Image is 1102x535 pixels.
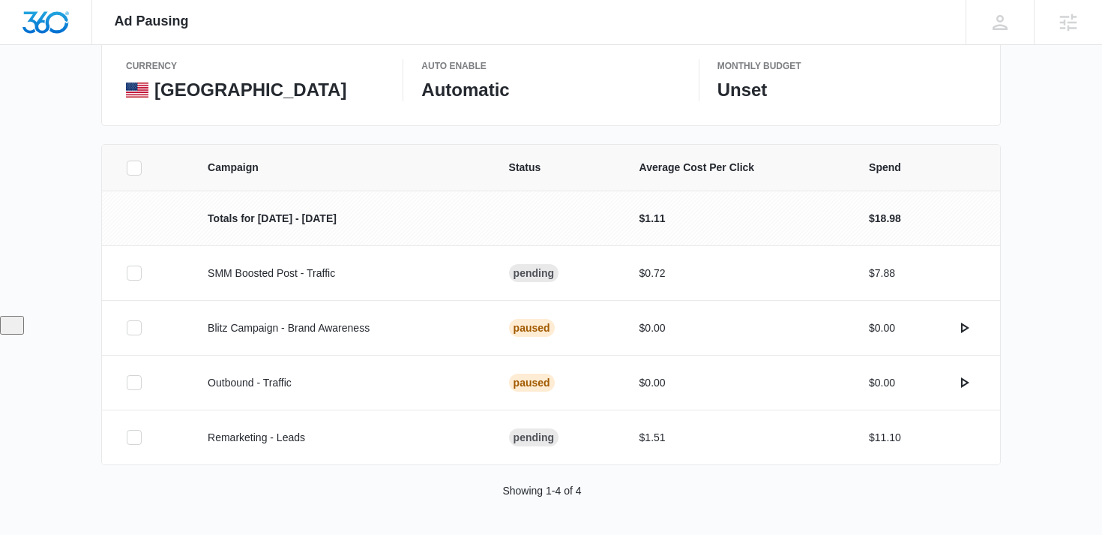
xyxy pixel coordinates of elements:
p: $11.10 [869,430,901,446]
div: Pending [509,428,558,446]
p: Outbound - Traffic [208,375,473,391]
span: Ad Pausing [115,14,189,29]
div: Paused [509,374,555,392]
p: $0.00 [639,320,833,336]
div: Paused [509,319,555,337]
p: Blitz Campaign - Brand Awareness [208,320,473,336]
p: Remarketing - Leads [208,430,473,446]
p: $0.00 [869,320,895,336]
button: actions.activate [952,371,976,395]
button: actions.activate [952,316,976,340]
p: Showing 1-4 of 4 [502,483,581,499]
p: $1.51 [639,430,833,446]
p: $0.00 [639,375,833,391]
p: $0.00 [869,375,895,391]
